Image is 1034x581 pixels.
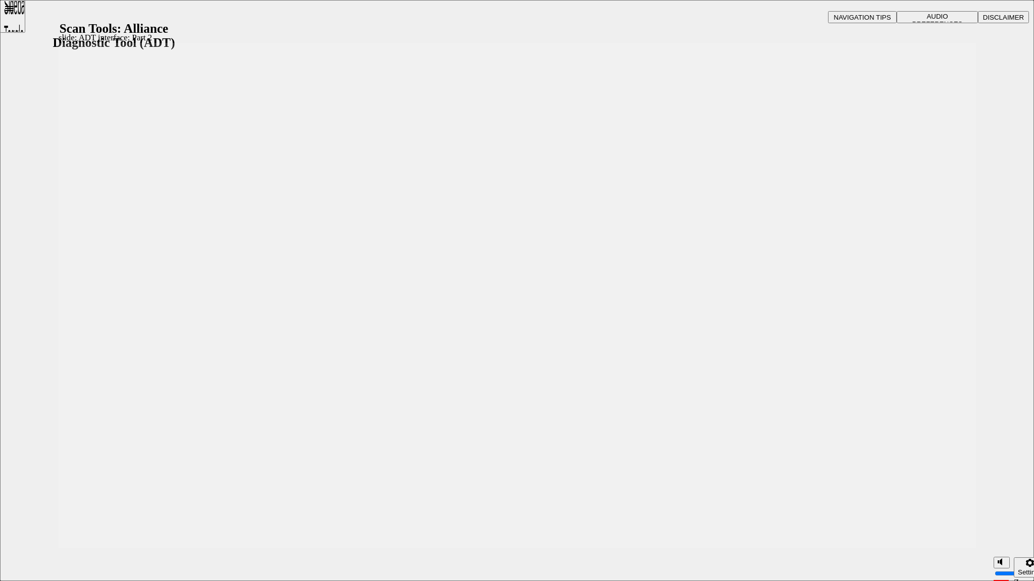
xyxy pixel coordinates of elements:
[897,11,978,23] button: AUDIO PREFERENCES
[989,548,1029,581] div: miscellaneous controls
[912,13,963,28] span: AUDIO PREFERENCES
[834,14,891,21] span: NAVIGATION TIPS
[978,11,1029,23] button: DISCLAIMER
[828,11,897,23] button: NAVIGATION TIPS
[983,14,1024,21] span: DISCLAIMER
[994,557,1010,568] button: Mute (Ctrl+Alt+M)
